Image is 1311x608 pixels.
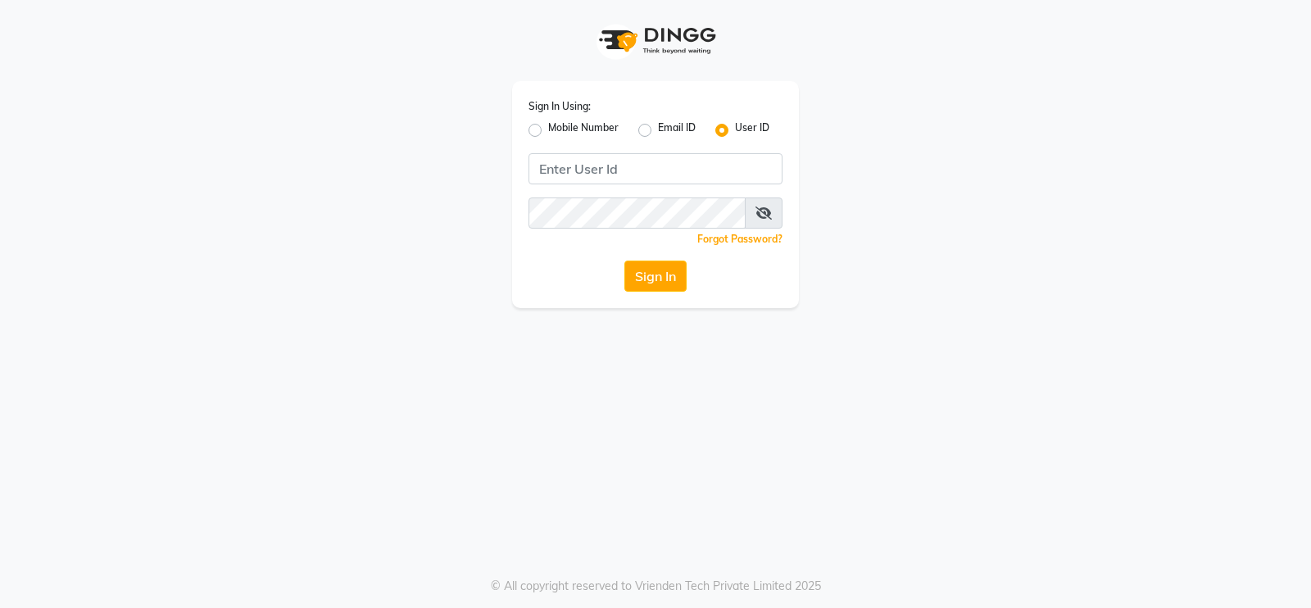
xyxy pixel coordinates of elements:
[658,120,696,140] label: Email ID
[528,99,591,114] label: Sign In Using:
[528,197,746,229] input: Username
[697,233,783,245] a: Forgot Password?
[528,153,783,184] input: Username
[735,120,769,140] label: User ID
[590,16,721,65] img: logo1.svg
[548,120,619,140] label: Mobile Number
[624,261,687,292] button: Sign In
